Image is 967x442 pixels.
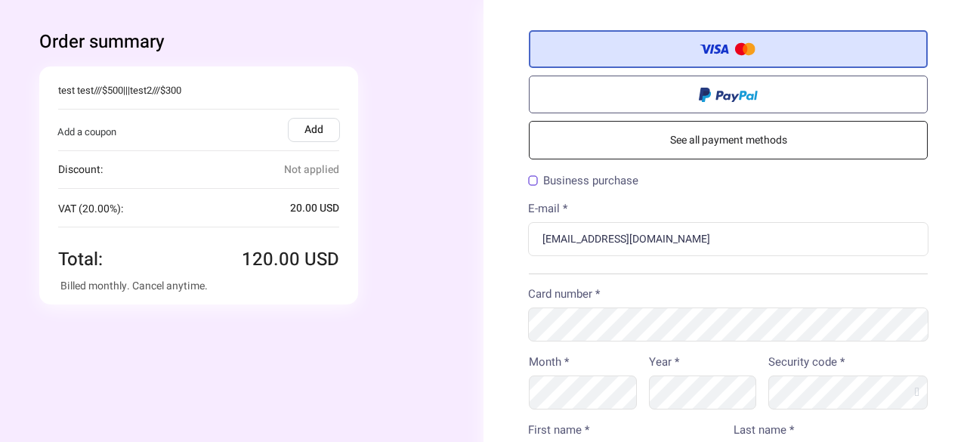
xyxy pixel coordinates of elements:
span: Not applied [284,161,339,178]
span: Add a coupon [57,125,116,140]
label: Year * [649,354,679,371]
a: See all payment methods [529,121,928,159]
div: Order summary [39,30,438,54]
label: Month * [529,354,569,371]
label: Last name * [734,422,794,439]
div: Billed monthly. Cancel anytime. [60,278,337,294]
label: E-mail * [528,200,567,218]
label: Card number * [528,286,600,303]
span: 20 [290,200,317,216]
label: Security code * [768,354,845,371]
label: Business purchase [528,175,638,187]
i: .00 [302,200,317,216]
span: 120 [242,246,300,273]
span: Total: [58,246,103,273]
label: First name * [528,422,589,439]
div: test test///$500|||test2///$300 [52,83,339,98]
label: Add [288,118,340,142]
span: USD [304,246,339,273]
span: USD [320,200,339,216]
span: VAT (20.00%): [58,201,123,217]
span: Discount: [58,162,103,178]
i: .00 [273,246,300,273]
